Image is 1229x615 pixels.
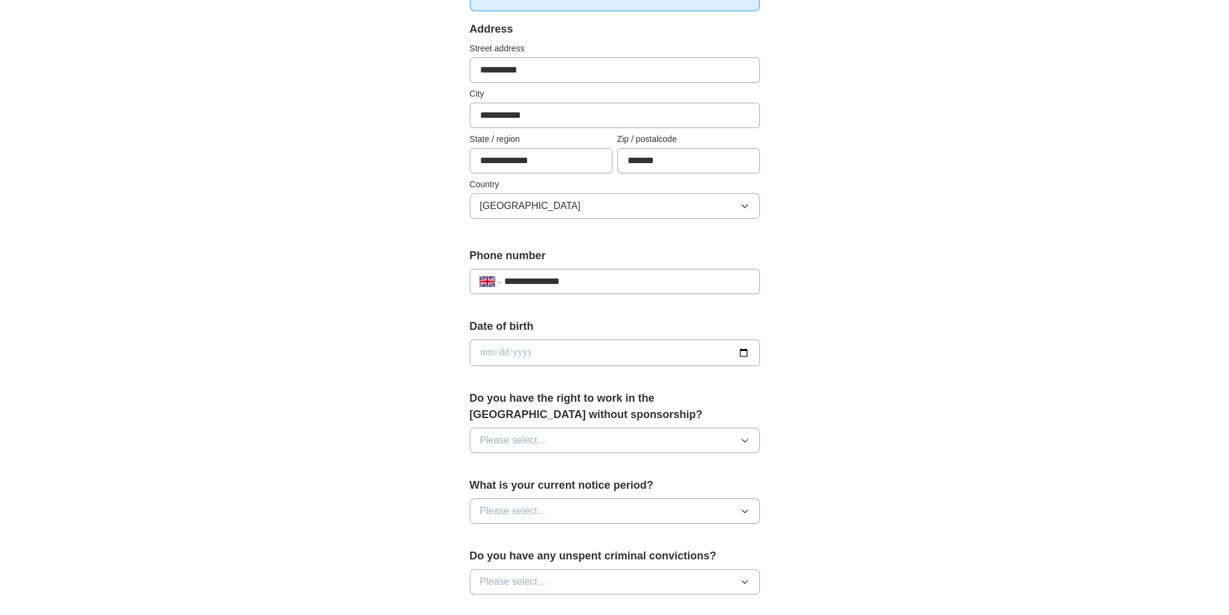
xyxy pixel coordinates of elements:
[480,504,546,518] span: Please select...
[470,428,760,453] button: Please select...
[480,199,581,213] span: [GEOGRAPHIC_DATA]
[470,178,760,191] label: Country
[470,548,760,564] label: Do you have any unspent criminal convictions?
[470,42,760,55] label: Street address
[617,133,760,146] label: Zip / postalcode
[470,477,760,494] label: What is your current notice period?
[470,133,612,146] label: State / region
[470,193,760,219] button: [GEOGRAPHIC_DATA]
[470,21,760,37] div: Address
[470,318,760,335] label: Date of birth
[470,569,760,594] button: Please select...
[480,575,546,589] span: Please select...
[480,433,546,448] span: Please select...
[470,88,760,100] label: City
[470,248,760,264] label: Phone number
[470,498,760,524] button: Please select...
[470,390,760,423] label: Do you have the right to work in the [GEOGRAPHIC_DATA] without sponsorship?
